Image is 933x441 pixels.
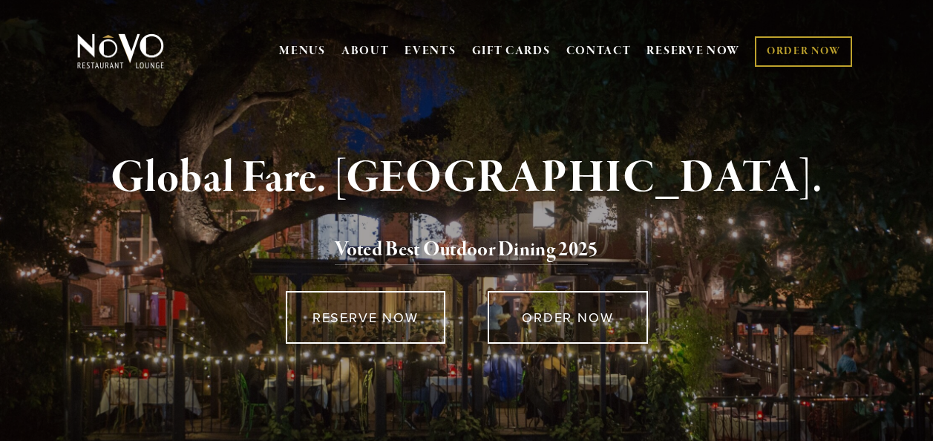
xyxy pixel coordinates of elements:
a: Voted Best Outdoor Dining 202 [335,237,588,265]
strong: Global Fare. [GEOGRAPHIC_DATA]. [111,150,822,206]
a: ABOUT [341,44,390,59]
a: EVENTS [405,44,456,59]
a: RESERVE NOW [646,37,740,65]
img: Novo Restaurant &amp; Lounge [74,33,167,70]
a: GIFT CARDS [472,37,551,65]
a: RESERVE NOW [286,291,445,344]
a: ORDER NOW [488,291,647,344]
a: MENUS [279,44,326,59]
h2: 5 [98,235,835,266]
a: ORDER NOW [755,36,852,67]
a: CONTACT [566,37,632,65]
